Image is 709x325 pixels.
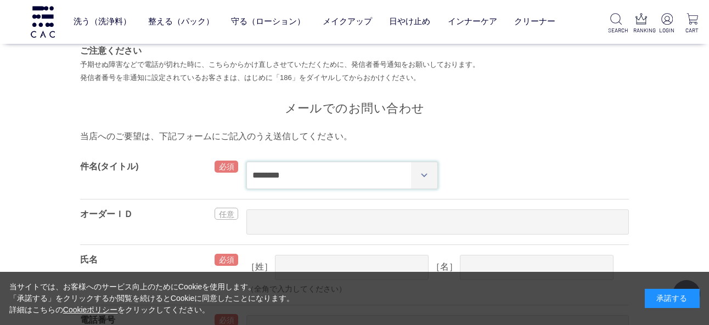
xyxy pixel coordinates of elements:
[80,130,629,143] p: 当店へのご要望は、下記フォームにご記入のうえ送信してください。
[645,289,700,308] div: 承諾する
[305,41,358,50] a: フェイスカラー
[608,13,624,35] a: SEARCH
[148,8,214,36] a: 整える（パック）
[684,26,700,35] p: CART
[80,255,98,264] label: 氏名
[514,8,555,36] a: クリーナー
[80,60,480,82] font: 予期せぬ障害などで電話が切れた時に、こちらからかけ直しさせていただくために、発信者番号通知をお願いしております。 発信者番号を非通知に設定されているお客さまは、はじめに「186」をダイヤルしてか...
[74,8,131,36] a: 洗う（洗浄料）
[608,26,624,35] p: SEARCH
[448,8,497,36] a: インナーケア
[270,41,285,50] a: アイ
[323,8,372,36] a: メイクアップ
[228,41,251,50] a: ベース
[684,13,700,35] a: CART
[80,162,139,171] label: 件名(タイトル)
[80,209,133,219] label: オーダーＩＤ
[633,13,650,35] a: RANKING
[80,100,629,116] h2: メールでのお問い合わせ
[246,262,273,271] label: ［姓］
[389,8,430,36] a: 日やけ止め
[659,26,675,35] p: LOGIN
[29,6,57,37] img: logo
[9,281,295,316] div: 当サイトでは、お客様へのサービス向上のためにCookieを使用します。 「承諾する」をクリックするか閲覧を続けるとCookieに同意したことになります。 詳細はこちらの をクリックしてください。
[63,305,118,314] a: Cookieポリシー
[231,8,305,36] a: 守る（ローション）
[659,13,675,35] a: LOGIN
[431,262,458,271] label: ［名］
[378,41,401,50] a: リップ
[633,26,650,35] p: RANKING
